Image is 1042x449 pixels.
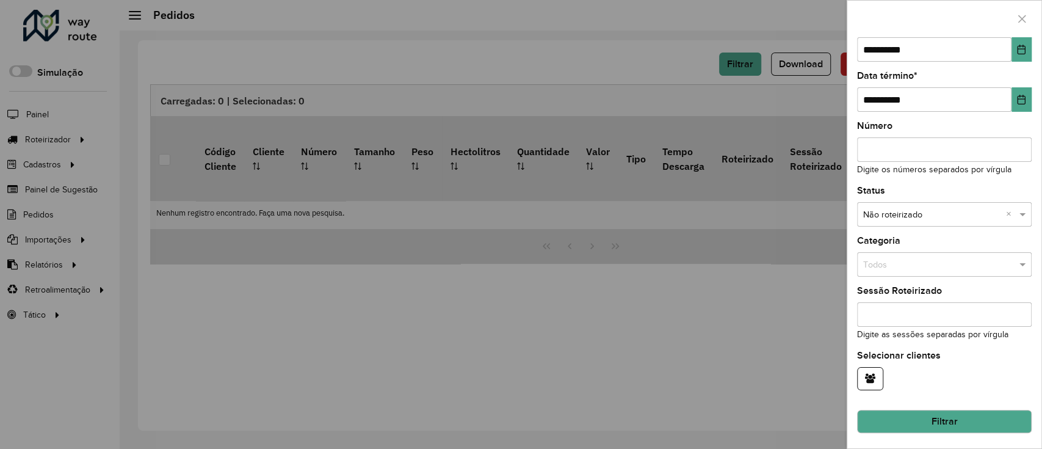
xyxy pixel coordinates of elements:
button: Choose Date [1011,87,1032,112]
label: Data término [857,68,917,83]
label: Número [857,119,892,133]
button: Filtrar [857,410,1032,433]
span: Clear all [1006,208,1016,222]
label: Status [857,183,885,198]
small: Digite as sessões separadas por vírgula [857,330,1008,339]
button: Choose Date [1011,37,1032,62]
label: Selecionar clientes [857,348,941,363]
label: Sessão Roteirizado [857,283,942,298]
small: Digite os números separados por vírgula [857,165,1011,174]
label: Categoria [857,233,900,248]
